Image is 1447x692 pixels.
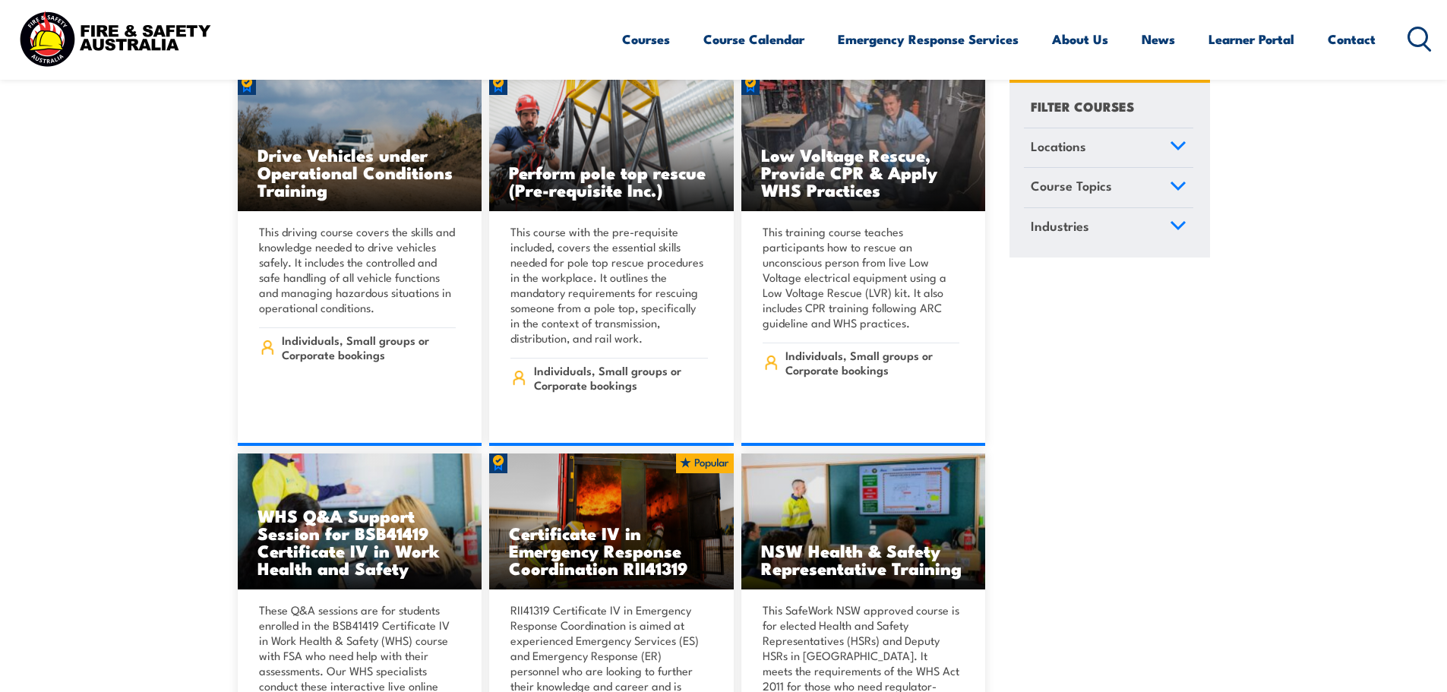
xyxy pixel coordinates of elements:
[489,453,734,590] a: Certificate IV in Emergency Response Coordination RII41319
[763,224,960,330] p: This training course teaches participants how to rescue an unconscious person from live Low Volta...
[761,542,966,577] h3: NSW Health & Safety Representative Training
[1208,19,1294,59] a: Learner Portal
[509,163,714,198] h3: Perform pole top rescue (Pre-requisite Inc.)
[257,507,463,577] h3: WHS Q&A Support Session for BSB41419 Certificate IV in Work Health and Safety
[259,224,457,315] p: This driving course covers the skills and knowledge needed to drive vehicles safely. It includes ...
[1031,96,1134,116] h4: FILTER COURSES
[509,524,714,577] h3: Certificate IV in Emergency Response Coordination RII41319
[761,146,966,198] h3: Low Voltage Rescue, Provide CPR & Apply WHS Practices
[1142,19,1175,59] a: News
[1024,128,1193,168] a: Locations
[785,348,959,377] span: Individuals, Small groups or Corporate bookings
[489,75,734,212] img: Perform pole top rescue (Pre-requisite Inc.)
[282,333,456,362] span: Individuals, Small groups or Corporate bookings
[1031,216,1089,236] span: Industries
[510,224,708,346] p: This course with the pre-requisite included, covers the essential skills needed for pole top resc...
[741,453,986,590] a: NSW Health & Safety Representative Training
[489,453,734,590] img: RII41319 Certificate IV in Emergency Response Coordination
[1052,19,1108,59] a: About Us
[741,75,986,212] img: Low Voltage Rescue, Provide CPR & Apply WHS Practices TRAINING
[741,75,986,212] a: Low Voltage Rescue, Provide CPR & Apply WHS Practices
[238,75,482,212] a: Drive Vehicles under Operational Conditions Training
[1024,169,1193,208] a: Course Topics
[741,453,986,590] img: NSW Health & Safety Representative Refresher Training
[1031,136,1086,156] span: Locations
[1328,19,1376,59] a: Contact
[238,453,482,590] img: BSB41419 – Certificate IV in Work Health and Safety
[257,146,463,198] h3: Drive Vehicles under Operational Conditions Training
[238,75,482,212] img: Drive Vehicles under Operational Conditions TRAINING
[1031,176,1112,197] span: Course Topics
[1024,208,1193,248] a: Industries
[622,19,670,59] a: Courses
[534,363,708,392] span: Individuals, Small groups or Corporate bookings
[238,453,482,590] a: WHS Q&A Support Session for BSB41419 Certificate IV in Work Health and Safety
[838,19,1019,59] a: Emergency Response Services
[703,19,804,59] a: Course Calendar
